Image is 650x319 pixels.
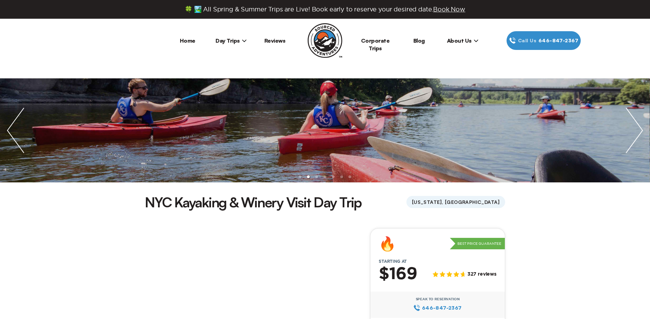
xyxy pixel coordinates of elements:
[433,6,465,12] span: Book Now
[340,175,343,178] li: slide item 6
[413,304,462,312] a: 646‍-847‍-2367
[307,175,310,178] li: slide item 2
[406,196,505,208] span: [US_STATE], [GEOGRAPHIC_DATA]
[422,304,462,312] span: 646‍-847‍-2367
[619,78,650,182] img: next slide / item
[185,6,465,13] span: 🍀 🏞️ All Spring & Summer Trips are Live! Book early to reserve your desired date.
[538,37,578,44] span: 646‍-847‍-2367
[447,37,478,44] span: About Us
[413,37,425,44] a: Blog
[450,238,505,250] p: Best Price Guarantee
[145,193,361,212] h1: NYC Kayaking & Winery Visit Day Trip
[180,37,195,44] a: Home
[264,37,286,44] a: Reviews
[379,237,396,251] div: 🔥
[315,175,318,178] li: slide item 3
[416,297,460,301] span: Speak to Reservation
[349,175,351,178] li: slide item 7
[216,37,247,44] span: Day Trips
[370,259,415,264] span: Starting at
[361,37,390,52] a: Corporate Trips
[467,271,497,277] span: 327 reviews
[308,23,342,58] img: Sourced Adventures company logo
[324,175,326,178] li: slide item 4
[299,175,301,178] li: slide item 1
[507,31,581,50] a: Call Us646‍-847‍-2367
[332,175,335,178] li: slide item 5
[516,37,538,44] span: Call Us
[379,265,417,283] h2: $169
